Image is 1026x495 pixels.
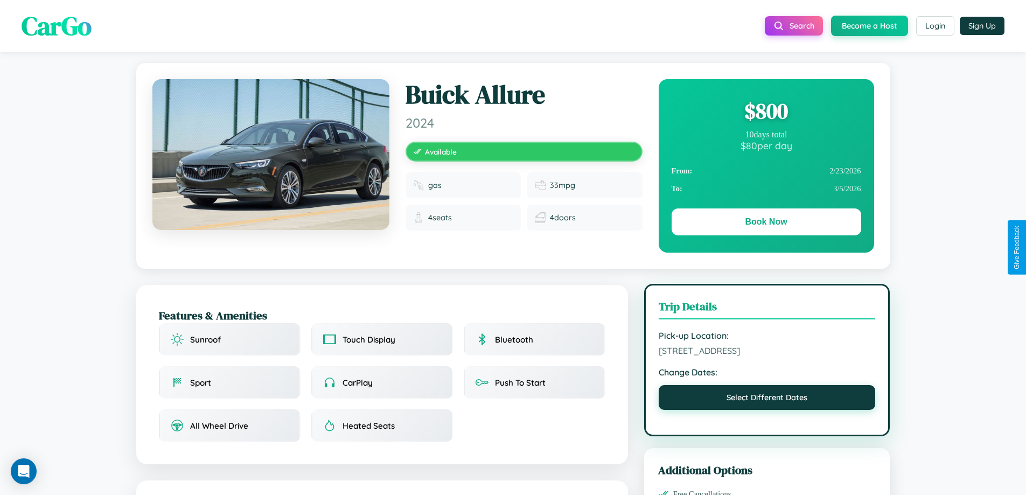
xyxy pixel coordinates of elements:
span: CarGo [22,8,92,44]
span: gas [428,180,442,190]
img: Seats [413,212,424,223]
div: $ 800 [672,96,861,126]
button: Select Different Dates [659,385,876,410]
span: Touch Display [343,334,395,345]
h3: Additional Options [658,462,876,478]
span: Sport [190,378,211,388]
span: CarPlay [343,378,373,388]
div: 3 / 5 / 2026 [672,180,861,198]
strong: Change Dates: [659,367,876,378]
h2: Features & Amenities [159,308,605,323]
span: Push To Start [495,378,546,388]
span: 4 doors [550,213,576,222]
img: Fuel type [413,180,424,191]
strong: From: [672,166,693,176]
button: Search [765,16,823,36]
div: Give Feedback [1013,226,1021,269]
div: $ 80 per day [672,140,861,151]
img: Fuel efficiency [535,180,546,191]
img: Doors [535,212,546,223]
strong: To: [672,184,682,193]
h1: Buick Allure [406,79,643,110]
strong: Pick-up Location: [659,330,876,341]
h3: Trip Details [659,298,876,319]
span: 33 mpg [550,180,575,190]
span: 4 seats [428,213,452,222]
span: Search [790,21,814,31]
button: Become a Host [831,16,908,36]
button: Login [916,16,954,36]
span: Heated Seats [343,421,395,431]
span: Sunroof [190,334,221,345]
span: Available [425,147,457,156]
span: All Wheel Drive [190,421,248,431]
span: 2024 [406,115,643,131]
button: Sign Up [960,17,1004,35]
div: 10 days total [672,130,861,140]
span: [STREET_ADDRESS] [659,345,876,356]
img: Buick Allure 2024 [152,79,389,230]
span: Bluetooth [495,334,533,345]
div: Open Intercom Messenger [11,458,37,484]
div: 2 / 23 / 2026 [672,162,861,180]
button: Book Now [672,208,861,235]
